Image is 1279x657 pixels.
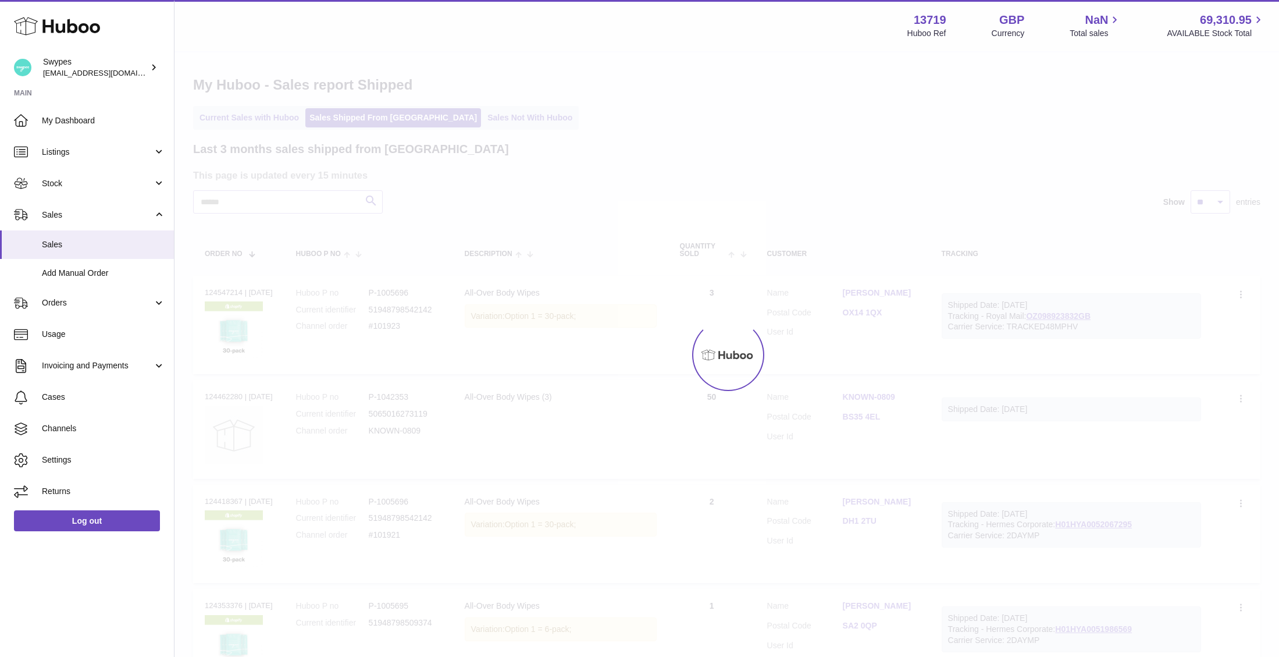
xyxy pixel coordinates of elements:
[14,59,31,76] img: hello@swypes.co.uk
[914,12,946,28] strong: 13719
[42,268,165,279] span: Add Manual Order
[999,12,1024,28] strong: GBP
[992,28,1025,39] div: Currency
[42,423,165,434] span: Channels
[42,454,165,466] span: Settings
[42,115,165,126] span: My Dashboard
[42,147,153,158] span: Listings
[43,56,148,79] div: Swypes
[1167,28,1265,39] span: AVAILABLE Stock Total
[42,209,153,221] span: Sales
[42,392,165,403] span: Cases
[907,28,946,39] div: Huboo Ref
[42,297,153,308] span: Orders
[1085,12,1108,28] span: NaN
[42,178,153,189] span: Stock
[1070,12,1121,39] a: NaN Total sales
[42,486,165,497] span: Returns
[1200,12,1252,28] span: 69,310.95
[43,68,171,77] span: [EMAIL_ADDRESS][DOMAIN_NAME]
[42,329,165,340] span: Usage
[1167,12,1265,39] a: 69,310.95 AVAILABLE Stock Total
[1070,28,1121,39] span: Total sales
[42,239,165,250] span: Sales
[14,510,160,531] a: Log out
[42,360,153,371] span: Invoicing and Payments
